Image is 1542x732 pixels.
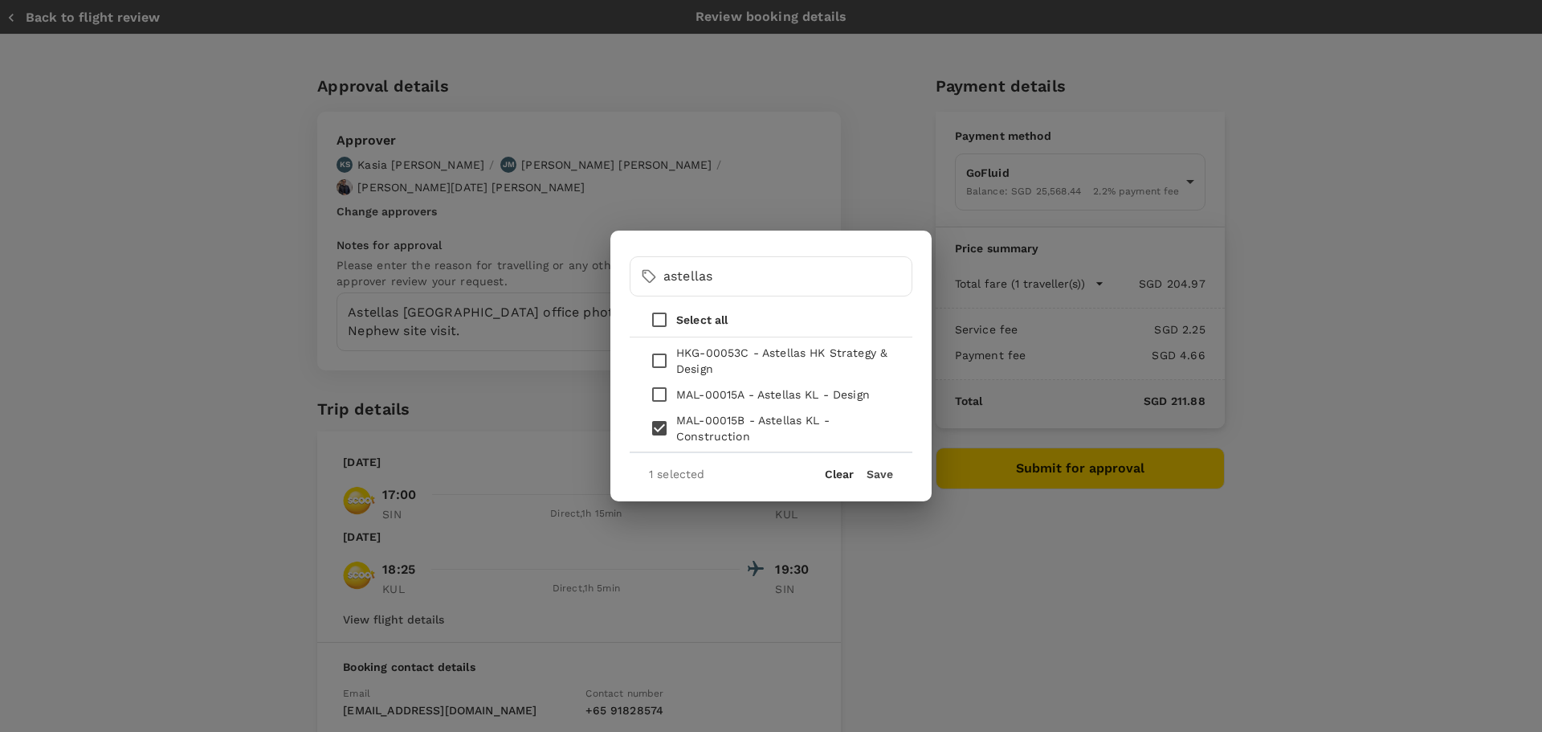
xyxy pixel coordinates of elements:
p: MAL-00015A - Astellas KL - Design [676,386,870,403]
p: MAL-00015B - Astellas KL - Construction [676,412,899,444]
button: Save [867,468,893,481]
button: Clear [825,468,854,481]
p: Select all [676,312,728,328]
p: 1 selected [649,466,705,482]
p: HKG-00053C - Astellas HK Strategy & Design [676,345,899,377]
input: Search for label [663,256,912,296]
